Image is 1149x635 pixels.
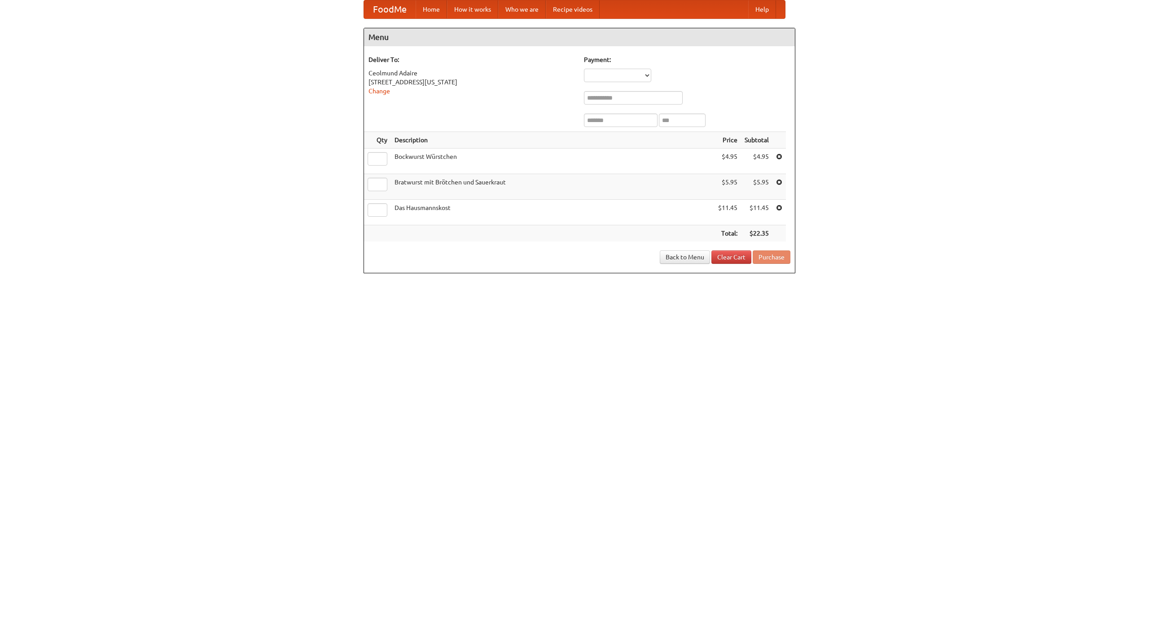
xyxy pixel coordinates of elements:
[391,149,715,174] td: Bockwurst Würstchen
[416,0,447,18] a: Home
[741,225,772,242] th: $22.35
[715,174,741,200] td: $5.95
[368,69,575,78] div: Ceolmund Adaire
[546,0,600,18] a: Recipe videos
[368,55,575,64] h5: Deliver To:
[364,0,416,18] a: FoodMe
[748,0,776,18] a: Help
[368,88,390,95] a: Change
[753,250,790,264] button: Purchase
[391,132,715,149] th: Description
[741,200,772,225] td: $11.45
[584,55,790,64] h5: Payment:
[364,28,795,46] h4: Menu
[391,174,715,200] td: Bratwurst mit Brötchen und Sauerkraut
[447,0,498,18] a: How it works
[498,0,546,18] a: Who we are
[715,200,741,225] td: $11.45
[391,200,715,225] td: Das Hausmannskost
[711,250,751,264] a: Clear Cart
[715,132,741,149] th: Price
[368,78,575,87] div: [STREET_ADDRESS][US_STATE]
[715,149,741,174] td: $4.95
[741,132,772,149] th: Subtotal
[741,149,772,174] td: $4.95
[364,132,391,149] th: Qty
[715,225,741,242] th: Total:
[741,174,772,200] td: $5.95
[660,250,710,264] a: Back to Menu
